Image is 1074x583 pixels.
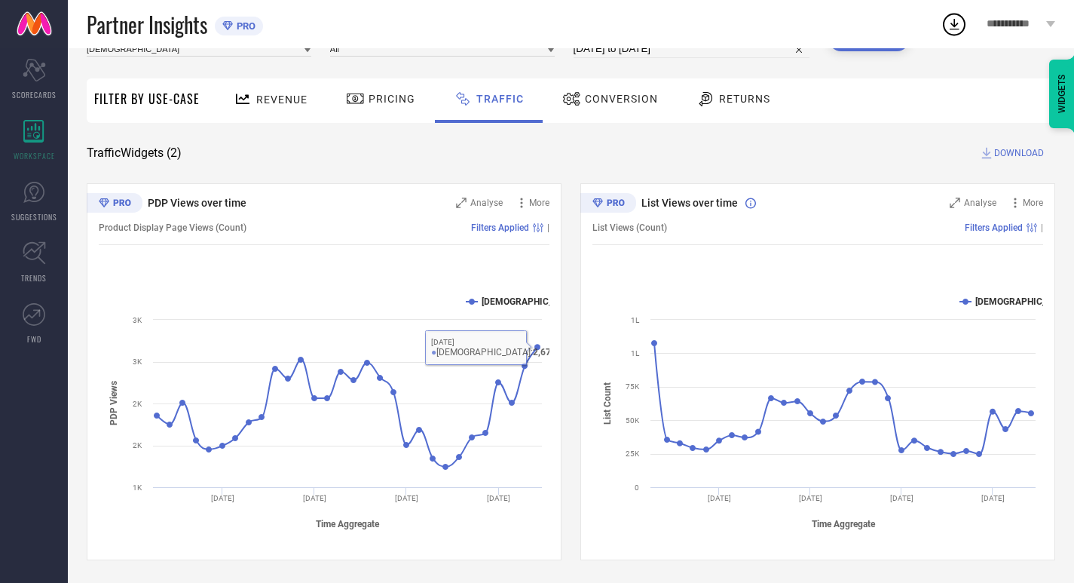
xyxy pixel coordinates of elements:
[975,296,1070,307] text: [DEMOGRAPHIC_DATA]
[626,382,640,391] text: 75K
[21,272,47,284] span: TRENDS
[369,93,415,105] span: Pricing
[133,357,142,366] text: 3K
[719,93,770,105] span: Returns
[109,381,119,425] tspan: PDP Views
[981,494,1005,502] text: [DATE]
[994,146,1044,161] span: DOWNLOAD
[94,90,200,108] span: Filter By Use-Case
[148,197,246,209] span: PDP Views over time
[303,494,326,502] text: [DATE]
[529,198,549,208] span: More
[547,222,549,233] span: |
[626,450,640,458] text: 25K
[87,193,142,216] div: Premium
[602,382,613,425] tspan: List Count
[626,416,640,425] text: 50K
[799,494,822,502] text: [DATE]
[14,150,55,161] span: WORKSPACE
[592,222,667,233] span: List Views (Count)
[456,198,467,208] svg: Zoom
[256,94,308,106] span: Revenue
[641,197,738,209] span: List Views over time
[964,198,996,208] span: Analyse
[812,519,876,529] tspan: Time Aggregate
[631,316,640,324] text: 1L
[635,483,639,492] text: 0
[580,193,636,216] div: Premium
[316,519,380,529] tspan: Time Aggregate
[233,20,255,32] span: PRO
[133,316,142,324] text: 3K
[27,333,41,345] span: FWD
[965,222,1023,233] span: Filters Applied
[1023,198,1043,208] span: More
[471,222,529,233] span: Filters Applied
[574,40,810,58] input: Select time period
[99,222,246,233] span: Product Display Page Views (Count)
[941,11,968,38] div: Open download list
[470,198,503,208] span: Analyse
[395,494,418,502] text: [DATE]
[87,9,207,40] span: Partner Insights
[12,89,57,100] span: SCORECARDS
[487,494,510,502] text: [DATE]
[211,494,234,502] text: [DATE]
[585,93,658,105] span: Conversion
[133,400,142,408] text: 2K
[476,93,524,105] span: Traffic
[890,494,913,502] text: [DATE]
[133,441,142,450] text: 2K
[950,198,960,208] svg: Zoom
[133,483,142,492] text: 1K
[87,146,182,161] span: Traffic Widgets ( 2 )
[482,296,577,307] text: [DEMOGRAPHIC_DATA]
[631,349,640,357] text: 1L
[1041,222,1043,233] span: |
[11,211,57,222] span: SUGGESTIONS
[708,494,731,502] text: [DATE]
